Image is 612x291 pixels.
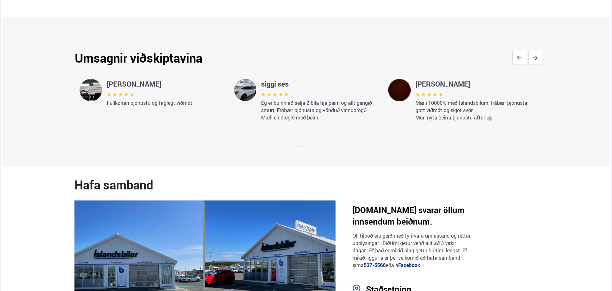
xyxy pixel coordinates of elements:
span: ★ ★ ★ ★ ★ [107,91,134,98]
h4: [PERSON_NAME] [107,79,224,89]
button: Open LiveChat chat widget [5,3,24,22]
img: z4d7RVmR4_FaisVR.png [80,79,102,101]
p: Mæli 10000% með Íslandsbílum, frábær þjónusta, gott viðmót og skjót svör. [415,99,532,114]
svg: Next slide [528,51,542,65]
h3: Hafa samband [74,180,336,190]
h4: siggi ses [261,79,378,89]
span: ★ ★ ★ ★ ★ [261,91,289,98]
p: Öll tilboð eru gerð með fyrirvara um ástand og réttar upplýsingar. Biðtími getur verið allt að 3 ... [352,232,471,269]
p: Ég er búinn að selja 2 bíla hjá þeim og allt gengið smurt, Frábær þjónusta og vönduð vinnubrögð. ... [261,99,378,121]
h4: [PERSON_NAME] [415,79,532,89]
a: 537-5566 [364,262,386,269]
p: Fullkomin þjónustu og faglegt viðmót. [107,99,224,107]
img: XEwxlQ9ABb5o1Rrw.png [234,79,256,101]
a: Facebook [398,262,420,269]
img: ivSJBoSYNJ1imj5R.webp [388,79,411,101]
svg: Previous slide [512,51,526,65]
img: 8hMiuppf-ntq0Azi.png [542,79,565,101]
p: Mun nýta þeirra þjónustu aftur 👍🏼 [415,114,532,121]
h4: [DOMAIN_NAME] svarar öllum innsendum beiðnum. [352,204,471,227]
span: ★ ★ ★ ★ ★ [415,91,443,98]
h3: Umsagnir viðskiptavina [75,53,202,63]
